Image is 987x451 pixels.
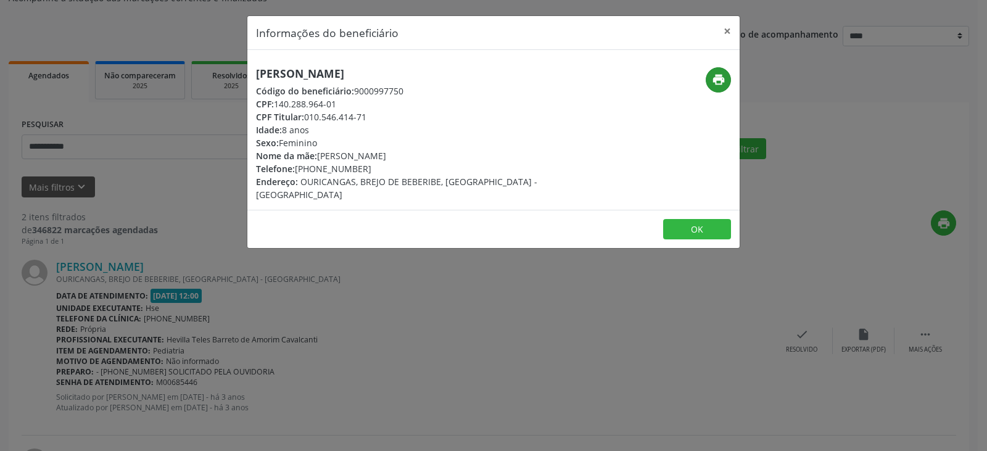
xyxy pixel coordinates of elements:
[715,16,740,46] button: Close
[256,97,567,110] div: 140.288.964-01
[256,110,567,123] div: 010.546.414-71
[256,137,279,149] span: Sexo:
[663,219,731,240] button: OK
[256,67,567,80] h5: [PERSON_NAME]
[256,123,567,136] div: 8 anos
[712,73,725,86] i: print
[256,163,295,175] span: Telefone:
[256,111,304,123] span: CPF Titular:
[256,136,567,149] div: Feminino
[706,67,731,93] button: print
[256,124,282,136] span: Idade:
[256,150,317,162] span: Nome da mãe:
[256,85,354,97] span: Código do beneficiário:
[256,176,537,201] span: OURICANGAS, BREJO DE BEBERIBE, [GEOGRAPHIC_DATA] - [GEOGRAPHIC_DATA]
[256,25,399,41] h5: Informações do beneficiário
[256,176,298,188] span: Endereço:
[256,149,567,162] div: [PERSON_NAME]
[256,85,567,97] div: 9000997750
[256,162,567,175] div: [PHONE_NUMBER]
[256,98,274,110] span: CPF:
